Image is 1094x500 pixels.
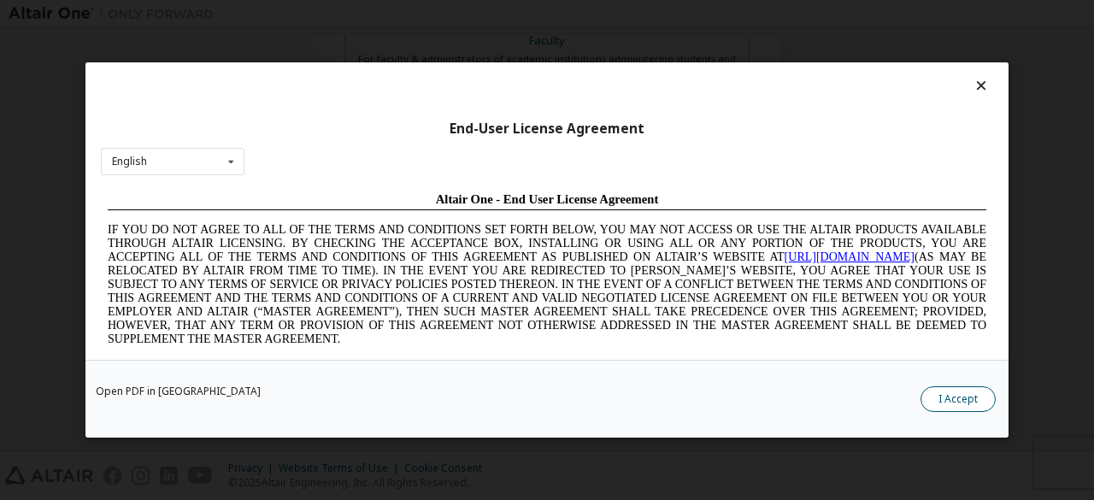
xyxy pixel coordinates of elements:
span: Altair One - End User License Agreement [335,7,558,21]
a: Open PDF in [GEOGRAPHIC_DATA] [96,386,261,397]
button: I Accept [920,386,996,412]
a: [URL][DOMAIN_NAME] [684,65,814,78]
div: English [112,156,147,167]
span: IF YOU DO NOT AGREE TO ALL OF THE TERMS AND CONDITIONS SET FORTH BELOW, YOU MAY NOT ACCESS OR USE... [7,38,885,160]
div: End-User License Agreement [101,121,993,138]
span: Lore Ipsumd Sit Ame Cons Adipisc Elitseddo (“Eiusmodte”) in utlabor Etdolo Magnaaliqua Eni. (“Adm... [7,174,885,297]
